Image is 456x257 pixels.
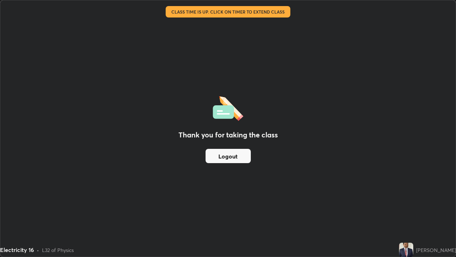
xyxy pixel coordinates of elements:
div: [PERSON_NAME] [416,246,456,254]
img: 9bdbc966e13c4c759748ff356524ac4f.jpg [399,243,413,257]
h2: Thank you for taking the class [178,130,278,140]
div: L32 of Physics [42,246,74,254]
img: offlineFeedback.1438e8b3.svg [213,94,243,121]
button: Logout [206,149,251,163]
div: • [37,246,39,254]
